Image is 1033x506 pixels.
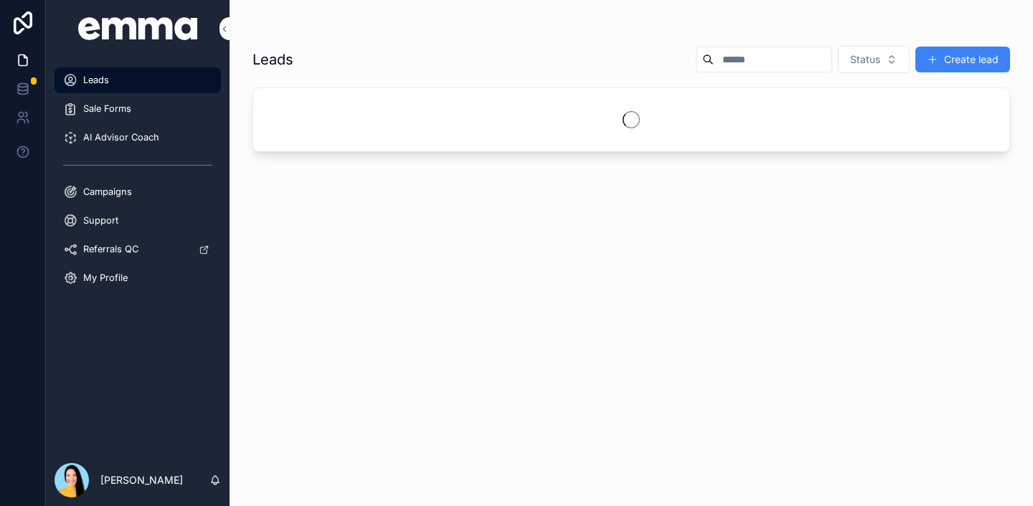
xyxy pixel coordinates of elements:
[850,52,880,67] span: Status
[83,102,131,115] span: Sale Forms
[83,272,128,284] span: My Profile
[55,208,221,234] a: Support
[100,473,183,487] p: [PERSON_NAME]
[55,265,221,291] a: My Profile
[55,67,221,93] a: Leads
[55,96,221,122] a: Sale Forms
[83,186,132,198] span: Campaigns
[78,17,198,40] img: App logo
[253,49,293,70] h1: Leads
[83,74,109,86] span: Leads
[83,243,138,255] span: Referrals QC
[55,237,221,262] a: Referrals QC
[838,46,910,73] button: Select Button
[83,131,159,143] span: AI Advisor Coach
[55,179,221,205] a: Campaigns
[83,214,118,226] span: Support
[46,57,230,310] div: scrollable content
[915,47,1010,72] button: Create lead
[55,125,221,151] a: AI Advisor Coach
